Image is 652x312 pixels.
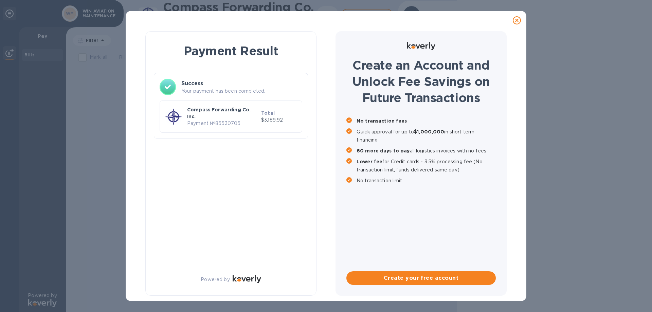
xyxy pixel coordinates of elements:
[357,118,407,124] b: No transaction fees
[346,57,496,106] h1: Create an Account and Unlock Fee Savings on Future Transactions
[261,110,275,116] b: Total
[346,271,496,285] button: Create your free account
[233,275,261,283] img: Logo
[181,79,302,88] h3: Success
[187,120,258,127] p: Payment № 85530705
[357,158,496,174] p: for Credit cards - 3.5% processing fee (No transaction limit, funds delivered same day)
[407,42,435,50] img: Logo
[352,274,490,282] span: Create your free account
[414,129,444,134] b: $1,000,000
[357,147,496,155] p: all logistics invoices with no fees
[201,276,230,283] p: Powered by
[357,177,496,185] p: No transaction limit
[357,159,382,164] b: Lower fee
[261,116,296,124] p: $3,189.92
[187,106,258,120] p: Compass Forwarding Co. Inc.
[357,128,496,144] p: Quick approval for up to in short term financing
[157,42,305,59] h1: Payment Result
[357,148,410,153] b: 60 more days to pay
[181,88,302,95] p: Your payment has been completed.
